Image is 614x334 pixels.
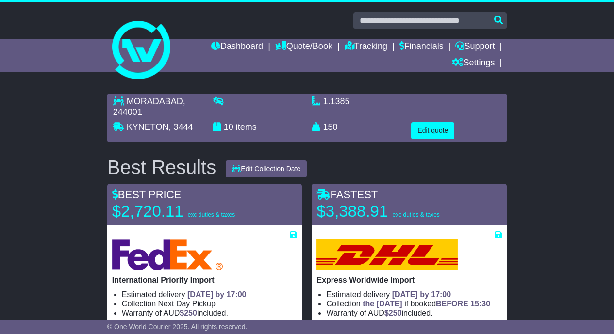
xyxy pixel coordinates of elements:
span: MORADABAD [127,96,183,106]
span: [DATE] by 17:00 [392,290,451,299]
span: FASTEST [316,189,378,201]
span: , 244001 [113,96,185,117]
span: BEFORE [436,300,468,308]
button: Edit Collection Date [226,160,307,177]
li: Estimated delivery [122,290,298,299]
span: $ [384,309,402,317]
span: 15:30 [470,300,490,308]
a: Financials [399,39,444,55]
a: Tracking [345,39,387,55]
span: 150 [323,122,338,132]
p: International Priority Import [112,275,298,285]
a: Settings [452,55,495,72]
span: © One World Courier 2025. All rights reserved. [107,323,248,331]
span: [DATE] by 17:00 [187,290,247,299]
span: BEST PRICE [112,189,181,201]
span: exc duties & taxes [392,211,439,218]
span: $ [180,309,197,317]
p: $2,720.11 [112,202,235,221]
a: Quote/Book [275,39,332,55]
span: items [236,122,257,132]
a: Support [455,39,495,55]
p: $3,388.91 [316,202,439,221]
span: if booked [363,300,490,308]
span: , 3444 [169,122,193,132]
span: 1.1385 [323,96,350,106]
li: Warranty of AUD included. [326,308,502,318]
li: Estimated delivery [326,290,502,299]
span: exc duties & taxes [188,211,235,218]
span: 250 [184,309,197,317]
img: DHL: Express Worldwide Import [316,239,457,270]
div: Best Results [102,157,221,178]
a: Dashboard [211,39,263,55]
li: Collection [122,299,298,308]
img: FedEx Express: International Priority Import [112,239,223,270]
span: 250 [389,309,402,317]
button: Edit quote [411,122,454,139]
span: the [DATE] [363,300,402,308]
span: Next Day Pickup [158,300,216,308]
span: KYNETON [127,122,169,132]
span: 10 [224,122,233,132]
p: Express Worldwide Import [316,275,502,285]
li: Collection [326,299,502,308]
li: Warranty of AUD included. [122,308,298,318]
